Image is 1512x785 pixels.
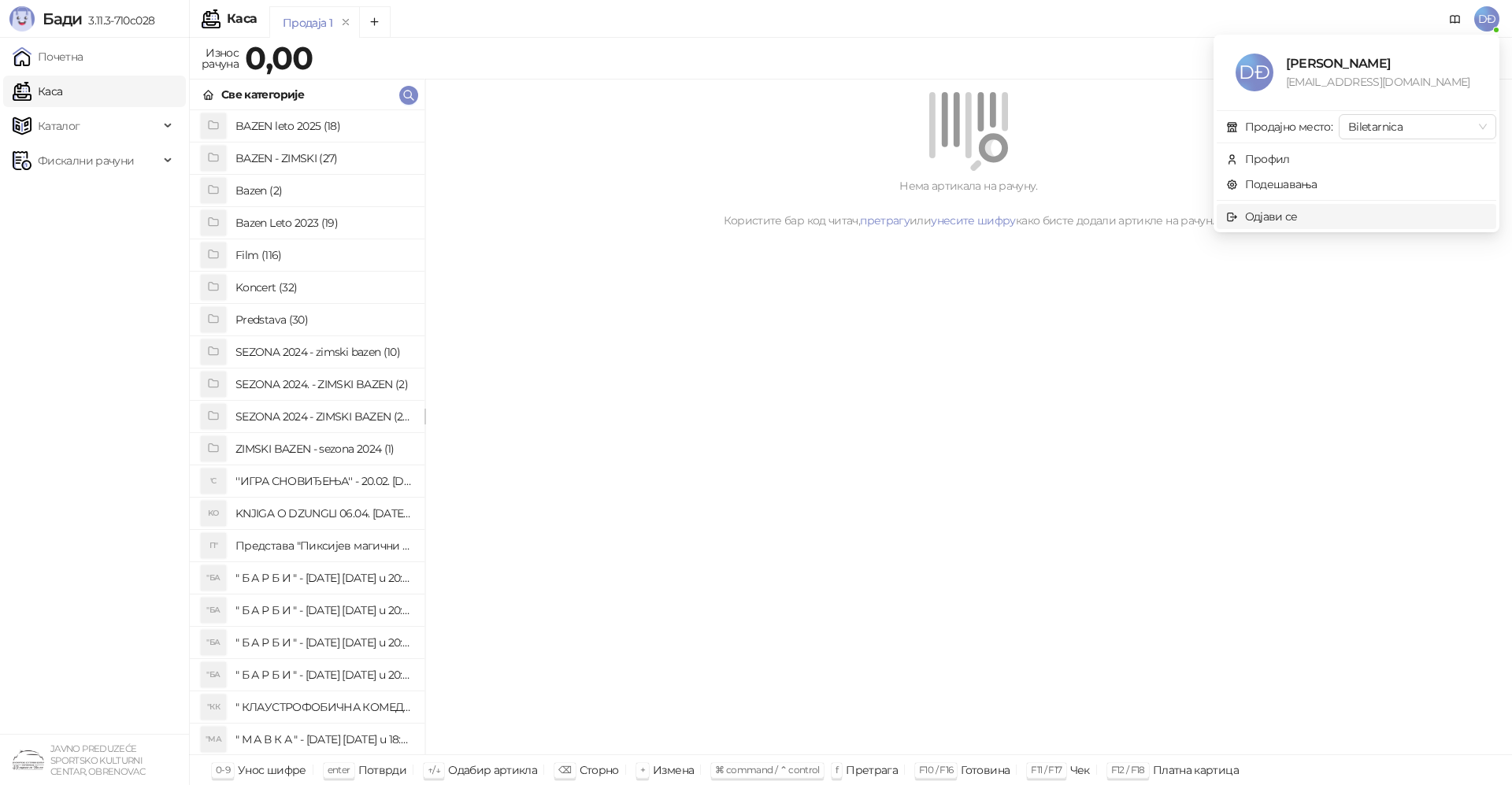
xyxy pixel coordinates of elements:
[201,630,226,655] div: "БА
[1348,115,1487,139] span: Biletarnica
[580,760,619,780] div: Сторно
[13,744,44,776] img: 64x64-companyLogo-4a28e1f8-f217-46d7-badd-69a834a81aaf.png
[961,760,1010,780] div: Готовина
[235,243,412,268] h4: Film (116)
[428,764,440,776] span: ↑/↓
[448,760,537,780] div: Одабир артикла
[235,630,412,655] h4: " Б А Р Б И " - [DATE] [DATE] u 20:00:00
[38,145,134,176] span: Фискални рачуни
[235,404,412,429] h4: SEZONA 2024 - ZIMSKI BAZEN (28)
[43,9,82,28] span: Бади
[235,178,412,203] h4: Bazen (2)
[919,764,953,776] span: F10 / F16
[50,743,145,777] small: JAVNO PREDUZEĆE SPORTSKO KULTURNI CENTAR, OBRENOVAC
[235,694,412,720] h4: " КЛАУСТРОФОБИЧНА КОМЕДИЈА"-[DATE] [DATE] u 20:00:00
[235,146,412,171] h4: BAZEN - ZIMSKI (27)
[201,727,226,752] div: "МА
[1245,150,1290,168] div: Профил
[1111,764,1145,776] span: F12 / F18
[235,533,412,558] h4: Представа "Пиксијев магични шоу" 20.09. [DATE] u 12:00:00
[201,468,226,494] div: 'С
[1245,118,1332,135] div: Продајно место:
[1245,208,1298,225] div: Одјави се
[201,694,226,720] div: "КК
[13,41,83,72] a: Почетна
[653,760,694,780] div: Измена
[245,39,313,77] strong: 0,00
[359,6,391,38] button: Add tab
[1226,177,1317,191] a: Подешавања
[198,43,242,74] div: Износ рачуна
[235,307,412,332] h4: Predstava (30)
[235,727,412,752] h4: " М А В К А " - [DATE] [DATE] u 18:00:00
[201,501,226,526] div: KO
[235,210,412,235] h4: Bazen Leto 2023 (19)
[235,598,412,623] h4: " Б А Р Б И " - [DATE] [DATE] u 20:00:00
[201,565,226,591] div: "БА
[235,275,412,300] h4: Koncert (32)
[358,760,407,780] div: Потврди
[1236,54,1273,91] span: DĐ
[1070,760,1090,780] div: Чек
[1031,764,1062,776] span: F11 / F17
[235,501,412,526] h4: KNJIGA O DZUNGLI 06.04. [DATE] u 18:00:00
[221,86,304,103] div: Све категорије
[715,764,820,776] span: ⌘ command / ⌃ control
[238,760,306,780] div: Унос шифре
[235,468,412,494] h4: ''ИГРА СНОВИЂЕЊА'' - 20.02. [DATE] u 19:00:00
[558,764,571,776] span: ⌫
[836,764,838,776] span: f
[640,764,645,776] span: +
[235,113,412,139] h4: BAZEN leto 2025 (18)
[846,760,898,780] div: Претрага
[201,662,226,687] div: "БА
[235,565,412,591] h4: " Б А Р Б И " - [DATE] [DATE] u 20:00:00
[38,110,80,142] span: Каталог
[1474,6,1499,31] span: DĐ
[235,662,412,687] h4: " Б А Р Б И " - [DATE] [DATE] u 20:00:00
[190,110,424,754] div: grid
[82,13,154,28] span: 3.11.3-710c028
[283,14,332,31] div: Продаја 1
[235,339,412,365] h4: SEZONA 2024 - zimski bazen (10)
[227,13,257,25] div: Каса
[335,16,356,29] button: remove
[1153,760,1239,780] div: Платна картица
[860,213,910,228] a: претрагу
[1286,73,1477,91] div: [EMAIL_ADDRESS][DOMAIN_NAME]
[931,213,1016,228] a: унесите шифру
[201,598,226,623] div: "БА
[201,533,226,558] div: П"
[235,436,412,461] h4: ZIMSKI BAZEN - sezona 2024 (1)
[1286,54,1477,73] div: [PERSON_NAME]
[1443,6,1468,31] a: Документација
[9,6,35,31] img: Logo
[328,764,350,776] span: enter
[216,764,230,776] span: 0-9
[444,177,1493,229] div: Нема артикала на рачуну. Користите бар код читач, или како бисте додали артикле на рачун.
[235,372,412,397] h4: SEZONA 2024. - ZIMSKI BAZEN (2)
[13,76,62,107] a: Каса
